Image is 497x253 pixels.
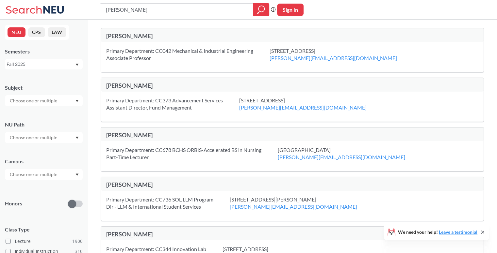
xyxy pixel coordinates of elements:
[5,169,83,180] div: Dropdown arrow
[5,121,83,128] div: NU Path
[106,231,292,238] div: [PERSON_NAME]
[106,196,230,210] div: Primary Department: CC736 SOL LLM Program Dir - LLM & International Student Services
[72,238,83,245] span: 1900
[5,48,83,55] div: Semesters
[106,97,239,111] div: Primary Department: CC373 Advancement Services Assistant Director, Fund Management
[105,4,248,15] input: Class, professor, course number, "phrase"
[7,97,61,105] input: Choose one or multiple
[230,196,373,210] div: [STREET_ADDRESS][PERSON_NAME]
[5,59,83,69] div: Fall 2025Dropdown arrow
[5,158,83,165] div: Campus
[230,203,357,210] a: [PERSON_NAME][EMAIL_ADDRESS][DOMAIN_NAME]
[106,32,292,39] div: [PERSON_NAME]
[7,134,61,141] input: Choose one or multiple
[5,132,83,143] div: Dropdown arrow
[270,47,413,62] div: [STREET_ADDRESS]
[28,27,45,37] button: CPS
[439,229,477,235] a: Leave a testimonial
[106,47,270,62] div: Primary Department: CC042 Mechanical & Industrial Engineering Associate Professor
[106,146,278,161] div: Primary Department: CC678 BCHS ORBIS-Accelerated BS in Nursing Part-Time Lecturer
[5,84,83,91] div: Subject
[239,97,383,111] div: [STREET_ADDRESS]
[48,27,66,37] button: LAW
[7,171,61,178] input: Choose one or multiple
[106,131,292,139] div: [PERSON_NAME]
[75,137,79,139] svg: Dropdown arrow
[5,226,83,233] span: Class Type
[75,64,79,66] svg: Dropdown arrow
[75,173,79,176] svg: Dropdown arrow
[270,55,397,61] a: [PERSON_NAME][EMAIL_ADDRESS][DOMAIN_NAME]
[106,82,292,89] div: [PERSON_NAME]
[278,154,405,160] a: [PERSON_NAME][EMAIL_ADDRESS][DOMAIN_NAME]
[253,3,269,16] div: magnifying glass
[106,181,292,188] div: [PERSON_NAME]
[75,100,79,102] svg: Dropdown arrow
[257,5,265,14] svg: magnifying glass
[6,237,83,246] label: Lecture
[239,104,367,111] a: [PERSON_NAME][EMAIL_ADDRESS][DOMAIN_NAME]
[5,200,22,207] p: Honors
[5,95,83,106] div: Dropdown arrow
[278,146,422,161] div: [GEOGRAPHIC_DATA]
[277,4,304,16] button: Sign In
[8,27,25,37] button: NEU
[398,230,477,234] span: We need your help!
[7,61,75,68] div: Fall 2025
